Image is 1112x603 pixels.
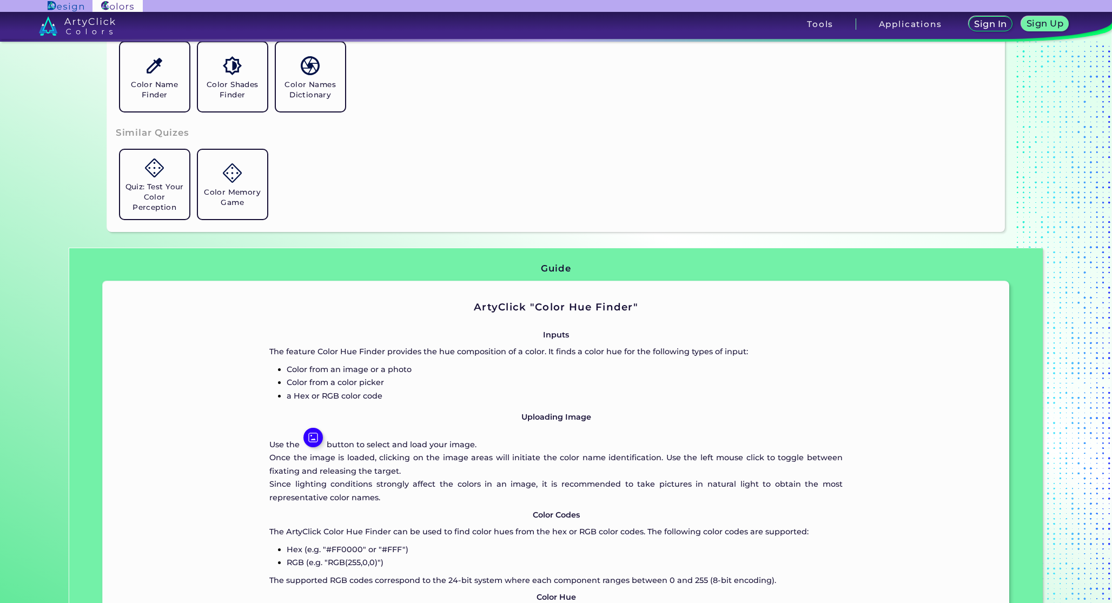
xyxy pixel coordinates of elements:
a: Color Shades Finder [194,38,272,116]
a: Sign In [971,17,1010,31]
p: Hex (e.g. "#FF0000" or "#FFF") [287,543,843,556]
h3: Applications [879,20,942,28]
p: Uploading Image [269,410,843,423]
p: The supported RGB codes correspond to the 24-bit system where each component ranges between 0 and... [269,574,843,587]
p: The ArtyClick Color Hue Finder can be used to find color hues from the hex or RGB color codes. Th... [269,525,843,538]
p: The feature Color Hue Finder provides the hue composition of a color. It finds a color hue for th... [269,345,843,358]
p: Color from an image or a photo [287,363,843,376]
h3: Guide [541,262,571,275]
h5: Color Memory Game [202,187,263,208]
p: Use the button to select and load your image. [269,428,843,451]
a: Color Names Dictionary [272,38,349,116]
p: RGB (e.g. "RGB(255,0,0)") [287,556,843,569]
img: icon_game.svg [223,163,242,182]
h5: Color Shades Finder [202,79,263,100]
a: Quiz: Test Your Color Perception [116,145,194,223]
h3: Tools [807,20,833,28]
h5: Sign Up [1028,19,1062,28]
img: ArtyClick Design logo [48,1,84,11]
a: Sign Up [1024,17,1067,31]
img: icon_color_name_finder.svg [145,56,164,75]
p: Once the image is loaded, clicking on the image areas will initiate the color name identification... [269,451,843,478]
p: Inputs [269,328,843,341]
a: Color Memory Game [194,145,272,223]
a: Color Name Finder [116,38,194,116]
p: a Hex or RGB color code [287,389,843,402]
img: icon_color_names_dictionary.svg [301,56,320,75]
h5: Quiz: Test Your Color Perception [124,182,185,213]
img: logo_artyclick_colors_white.svg [39,16,115,36]
img: icon_game.svg [145,158,164,177]
img: icon_image_white.svg [303,428,323,447]
img: icon_color_shades.svg [223,56,242,75]
h2: ArtyClick "Color Hue Finder" [269,300,843,314]
p: Color Codes [269,508,843,521]
p: Color from a color picker [287,376,843,389]
h5: Sign In [976,20,1005,28]
h3: Similar Quizes [116,127,189,140]
h5: Color Name Finder [124,79,185,100]
h5: Color Names Dictionary [280,79,341,100]
p: Since lighting conditions strongly affect the colors in an image, it is recommended to take pictu... [269,478,843,504]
